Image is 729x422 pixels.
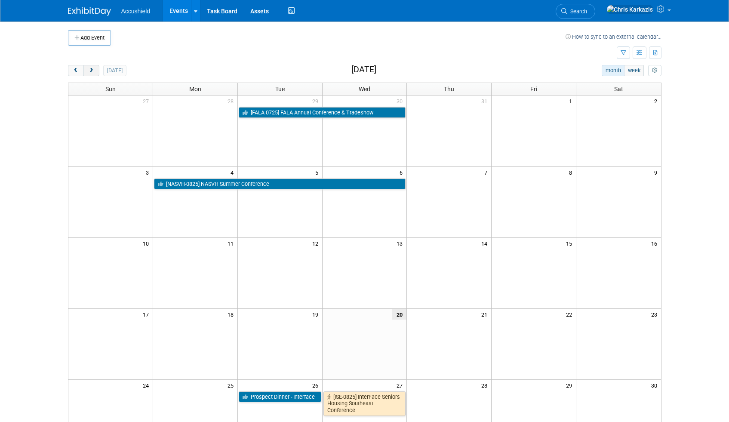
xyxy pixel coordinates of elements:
[145,167,153,178] span: 3
[142,238,153,249] span: 10
[480,309,491,320] span: 21
[323,391,406,416] a: [ISE-0825] InterFace Seniors Housing Southeast Conference
[396,238,406,249] span: 13
[68,65,84,76] button: prev
[311,380,322,391] span: 26
[483,167,491,178] span: 7
[142,380,153,391] span: 24
[392,309,406,320] span: 20
[105,86,116,92] span: Sun
[103,65,126,76] button: [DATE]
[239,107,406,118] a: [FALA-0725] FALA Annual Conference & Tradeshow
[652,68,658,74] i: Personalize Calendar
[565,309,576,320] span: 22
[480,380,491,391] span: 28
[602,65,624,76] button: month
[396,95,406,106] span: 30
[275,86,285,92] span: Tue
[565,380,576,391] span: 29
[314,167,322,178] span: 5
[239,391,321,403] a: Prospect Dinner - Interface
[68,7,111,16] img: ExhibitDay
[606,5,653,14] img: Chris Karkazis
[189,86,201,92] span: Mon
[568,167,576,178] span: 8
[568,95,576,106] span: 1
[121,8,151,15] span: Accushield
[624,65,644,76] button: week
[614,86,623,92] span: Sat
[311,238,322,249] span: 12
[556,4,595,19] a: Search
[230,167,237,178] span: 4
[444,86,454,92] span: Thu
[480,95,491,106] span: 31
[399,167,406,178] span: 6
[650,380,661,391] span: 30
[311,95,322,106] span: 29
[154,179,406,190] a: [NASVH-0825] NASVH Summer Conference
[83,65,99,76] button: next
[648,65,661,76] button: myCustomButton
[68,30,111,46] button: Add Event
[567,8,587,15] span: Search
[480,238,491,249] span: 14
[227,238,237,249] span: 11
[396,380,406,391] span: 27
[566,34,661,40] a: How to sync to an external calendar...
[311,309,322,320] span: 19
[227,309,237,320] span: 18
[359,86,370,92] span: Wed
[351,65,376,74] h2: [DATE]
[227,95,237,106] span: 28
[142,309,153,320] span: 17
[530,86,537,92] span: Fri
[227,380,237,391] span: 25
[653,95,661,106] span: 2
[650,309,661,320] span: 23
[565,238,576,249] span: 15
[653,167,661,178] span: 9
[650,238,661,249] span: 16
[142,95,153,106] span: 27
